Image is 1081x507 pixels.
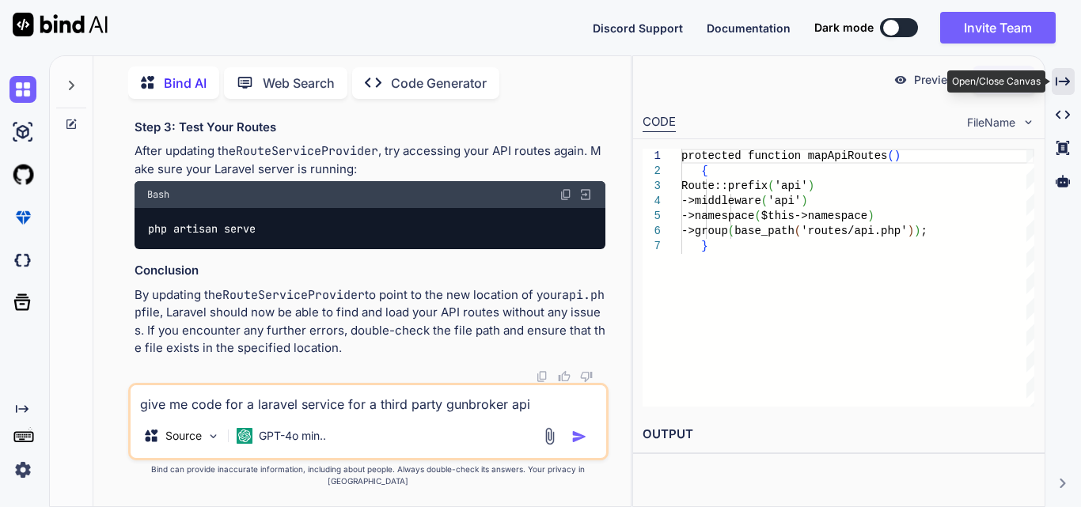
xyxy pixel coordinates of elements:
[754,210,760,222] span: (
[13,13,108,36] img: Bind AI
[559,188,572,201] img: copy
[681,180,768,192] span: Route::prefix
[236,143,378,159] code: RouteServiceProvider
[814,20,874,36] span: Dark mode
[643,179,661,194] div: 3
[135,287,605,321] code: api.php
[131,385,606,414] textarea: give me code for a laravel service for a third party gunbroker api
[9,119,36,146] img: ai-studio
[795,225,801,237] span: (
[728,225,734,237] span: (
[135,119,605,137] h3: Step 3: Test Your Routes
[164,74,207,93] p: Bind AI
[775,180,808,192] span: 'api'
[391,74,487,93] p: Code Generator
[593,21,683,35] span: Discord Support
[681,195,761,207] span: ->middleware
[734,225,795,237] span: base_path
[222,287,365,303] code: RouteServiceProvider
[707,21,791,35] span: Documentation
[580,370,593,383] img: dislike
[801,225,907,237] span: 'routes/api.php'
[967,115,1015,131] span: FileName
[914,72,957,88] p: Preview
[1022,115,1035,129] img: chevron down
[571,429,587,445] img: icon
[165,428,202,444] p: Source
[536,370,548,383] img: copy
[9,161,36,188] img: githubLight
[263,74,335,93] p: Web Search
[593,20,683,36] button: Discord Support
[259,428,326,444] p: GPT-4o min..
[921,225,927,237] span: ;
[135,142,605,178] p: After updating the , try accessing your API routes again. Make sure your Laravel server is running:
[578,187,593,202] img: Open in Browser
[128,463,609,487] p: Bind can provide inaccurate information, including about people. Always double-check its answers....
[940,12,1056,44] button: Invite Team
[643,113,676,132] div: CODE
[9,456,36,483] img: settings
[893,73,908,87] img: preview
[681,225,728,237] span: ->group
[643,224,661,239] div: 6
[643,239,661,254] div: 7
[147,221,257,237] code: php artisan serve
[768,195,801,207] span: 'api'
[761,210,867,222] span: $this->namespace
[135,262,605,280] h3: Conclusion
[643,194,661,209] div: 4
[947,70,1045,93] div: Open/Close Canvas
[9,204,36,231] img: premium
[808,180,814,192] span: )
[908,225,914,237] span: )
[237,428,252,444] img: GPT-4o mini
[643,164,661,179] div: 2
[701,165,707,177] span: {
[9,76,36,103] img: chat
[633,416,1045,453] h2: OUTPUT
[9,247,36,274] img: darkCloudIdeIcon
[887,149,893,162] span: (
[207,429,220,443] img: Pick Models
[768,180,774,192] span: (
[707,20,791,36] button: Documentation
[914,225,920,237] span: )
[643,209,661,224] div: 5
[867,210,874,222] span: )
[761,195,768,207] span: (
[558,370,571,383] img: like
[135,286,605,358] p: By updating the to point to the new location of your file, Laravel should now be able to find and...
[681,149,887,162] span: protected function mapApiRoutes
[894,149,901,162] span: )
[643,149,661,164] div: 1
[147,188,169,201] span: Bash
[801,195,807,207] span: )
[701,240,707,252] span: }
[681,210,754,222] span: ->namespace
[540,427,559,445] img: attachment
